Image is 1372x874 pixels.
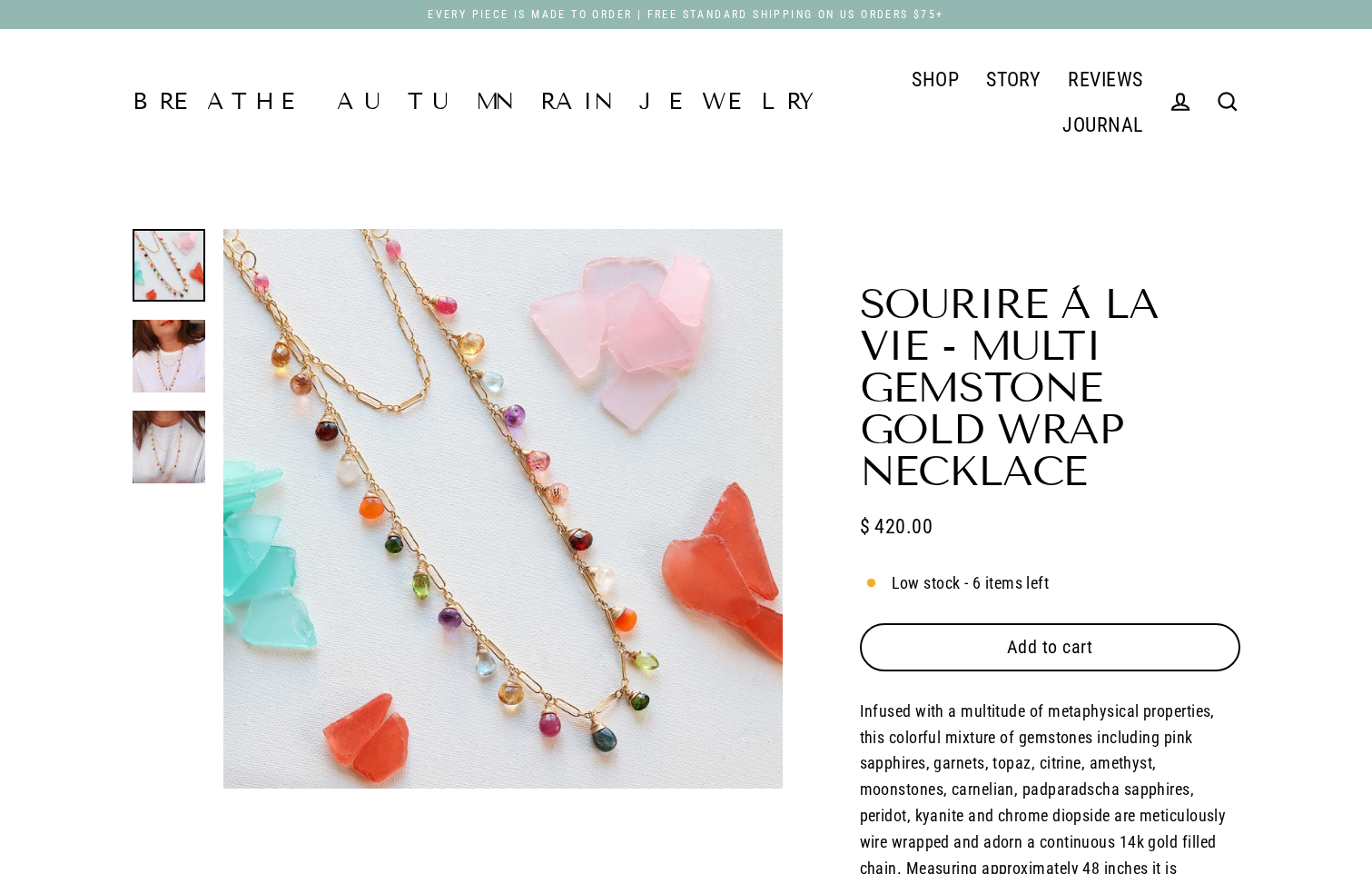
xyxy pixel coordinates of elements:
img: Sourire à la Vie - Multi Gemstone Gold Wrap Necklace life style alt image | Breathe Autumn Rain A... [133,411,205,483]
a: SHOP [898,56,972,102]
img: Sourire à la Vie - Multi Gemstone Gold Wrap Necklace life style image | Breathe Autumn Rain Artis... [133,320,205,392]
h1: Sourire à la Vie - Multi Gemstone Gold Wrap Necklace [860,283,1240,492]
a: STORY [972,56,1054,102]
button: Add to cart [860,623,1240,670]
a: Breathe Autumn Rain Jewelry [133,91,824,114]
a: REVIEWS [1054,56,1156,102]
span: Low stock - 6 items left [892,571,1050,597]
div: Primary [824,56,1157,147]
a: JOURNAL [1049,102,1156,147]
span: $ 420.00 [860,511,933,542]
span: Add to cart [1007,636,1093,658]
